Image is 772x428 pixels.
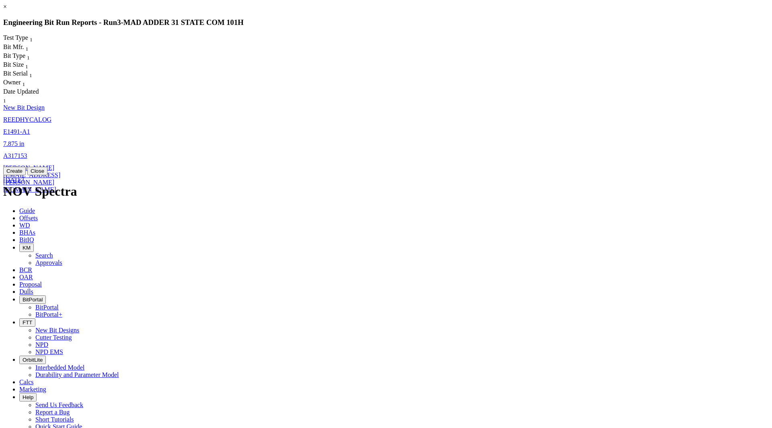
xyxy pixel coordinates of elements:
a: Durability and Parameter Model [35,371,119,378]
a: REEDHYCALOG [3,116,51,123]
div: Sort None [3,79,43,88]
a: New Bit Designs [35,327,79,334]
span: Sort None [25,61,28,68]
div: Bit Serial Sort None [3,70,47,79]
a: A317153 [3,152,27,159]
button: Close [27,167,47,175]
span: WD [19,222,30,229]
span: Offsets [19,215,38,221]
span: BitIQ [19,236,34,243]
a: Search [35,252,53,259]
div: Test Type Sort None [3,34,47,43]
span: 3 [117,18,121,27]
span: Sort None [27,52,30,59]
span: BitPortal [23,297,43,303]
a: Short Tutorials [35,416,74,423]
a: Report a Bug [35,409,70,416]
span: in [19,140,24,147]
span: Bit Size [3,61,24,68]
h3: Engineering Bit Run Reports - Run - [3,18,769,27]
sub: 1 [26,46,29,52]
div: Owner Sort None [3,79,43,88]
span: Sort None [23,79,25,86]
a: 7.875 in [3,140,24,147]
div: Sort None [3,70,47,79]
a: BitPortal+ [35,311,62,318]
a: NPD [35,341,48,348]
a: New Bit Design [3,104,45,111]
span: Guide [19,207,35,214]
span: FTT [23,319,32,326]
a: × [3,3,7,10]
span: Bit Serial [3,70,28,77]
a: [PERSON_NAME][EMAIL_ADDRESS][PERSON_NAME][DOMAIN_NAME] [3,164,60,193]
span: Dulls [19,288,33,295]
span: OAR [19,274,33,281]
span: Calcs [19,379,34,385]
h1: NOV Spectra [3,184,769,199]
sub: 1 [23,82,25,88]
sub: 1 [3,98,6,104]
sub: 1 [27,55,30,61]
sub: 1 [29,72,32,78]
div: Sort None [3,61,43,70]
span: Owner [3,79,21,86]
div: Bit Type Sort None [3,52,43,61]
span: Marketing [19,386,46,393]
div: Sort None [3,52,43,61]
sub: 1 [25,63,28,70]
span: Help [23,394,33,400]
a: BitPortal [35,304,59,311]
a: Interbedded Model [35,364,84,371]
span: Sort None [26,43,29,50]
a: Cutter Testing [35,334,72,341]
div: Sort None [3,43,43,52]
a: [DATE] [3,176,24,183]
a: E1491-A1 [3,128,30,135]
div: Bit Mfr. Sort None [3,43,43,52]
span: MAD ADDER 31 STATE COM 101H [123,18,244,27]
div: Bit Size Sort None [3,61,43,70]
span: BHAs [19,229,35,236]
span: KM [23,245,31,251]
a: Approvals [35,259,62,266]
span: Test Type [3,34,28,41]
button: Create [3,167,26,175]
span: OrbitLite [23,357,43,363]
span: BCR [19,266,32,273]
span: Bit Type [3,52,25,59]
div: Sort None [3,34,47,43]
a: NPD EMS [35,348,63,355]
sub: 1 [30,37,33,43]
div: Date Updated Sort None [3,88,43,104]
span: Bit Mfr. [3,43,24,50]
span: Sort None [29,70,32,77]
span: Date Updated [3,88,39,95]
span: 7.875 [3,140,18,147]
span: Sort None [3,95,6,102]
a: Send Us Feedback [35,401,83,408]
span: Sort None [30,34,33,41]
span: Proposal [19,281,42,288]
div: Sort None [3,88,43,104]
